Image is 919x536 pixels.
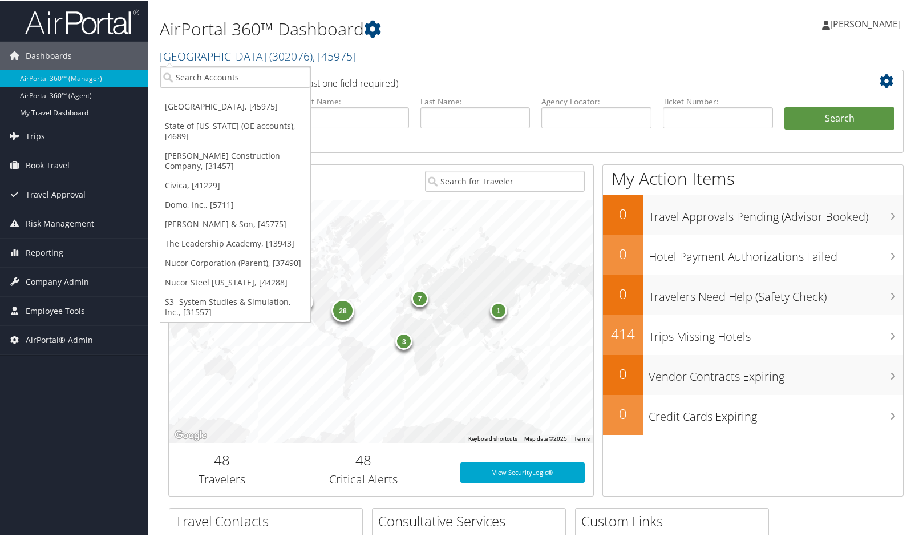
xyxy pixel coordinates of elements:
img: Google [172,427,209,442]
h2: 414 [603,323,643,342]
a: 0Travelers Need Help (Safety Check) [603,274,903,314]
input: Search for Traveler [425,170,585,191]
button: Keyboard shortcuts [468,434,517,442]
a: 0Credit Cards Expiring [603,394,903,434]
div: 7 [411,289,428,306]
span: Map data ©2025 [524,434,567,441]
span: , [ 45975 ] [313,47,356,63]
div: 1 [490,300,507,317]
span: AirPortal® Admin [26,325,93,353]
span: Travel Approval [26,179,86,208]
a: [PERSON_NAME] [822,6,912,40]
div: 9 [296,292,313,309]
span: Dashboards [26,41,72,69]
h2: Travel Contacts [175,510,362,530]
h3: Travelers Need Help (Safety Check) [649,282,903,304]
a: The Leadership Academy, [13943] [160,233,310,252]
h2: Custom Links [581,510,768,530]
h2: Airtinerary Lookup [177,71,833,90]
h3: Critical Alerts [284,470,443,486]
a: 414Trips Missing Hotels [603,314,903,354]
a: Terms (opens in new tab) [574,434,590,441]
div: 28 [331,298,354,321]
span: ( 302076 ) [269,47,313,63]
label: Ticket Number: [663,95,773,106]
label: Last Name: [420,95,531,106]
a: [GEOGRAPHIC_DATA], [45975] [160,96,310,115]
a: State of [US_STATE] (OE accounts), [4689] [160,115,310,145]
span: (at least one field required) [289,76,398,88]
h3: Trips Missing Hotels [649,322,903,344]
input: Search Accounts [160,66,310,87]
span: Company Admin [26,267,89,295]
a: S3- System Studies & Simulation, Inc., [31557] [160,291,310,321]
span: Book Travel [26,150,70,179]
span: Reporting [26,237,63,266]
h2: 0 [603,403,643,422]
h3: Vendor Contracts Expiring [649,362,903,384]
h2: Consultative Services [378,510,565,530]
a: Open this area in Google Maps (opens a new window) [172,427,209,442]
span: Trips [26,121,45,150]
h2: 0 [603,203,643,223]
h3: Credit Cards Expiring [649,402,903,424]
a: 0Travel Approvals Pending (Advisor Booked) [603,194,903,234]
div: 3 [395,332,412,349]
h3: Travel Approvals Pending (Advisor Booked) [649,202,903,224]
span: Risk Management [26,208,94,237]
a: Domo, Inc., [5711] [160,194,310,213]
h1: AirPortal 360™ Dashboard [160,16,661,40]
a: Nucor Corporation (Parent), [37490] [160,252,310,272]
h3: Travelers [177,470,266,486]
span: Employee Tools [26,296,85,324]
a: Nucor Steel [US_STATE], [44288] [160,272,310,291]
img: airportal-logo.png [25,7,139,34]
a: Civica, [41229] [160,175,310,194]
label: Agency Locator: [541,95,651,106]
h2: 0 [603,283,643,303]
h3: Hotel Payment Authorizations Failed [649,242,903,264]
h2: 0 [603,363,643,382]
a: [PERSON_NAME] Construction Company, [31457] [160,145,310,175]
button: Search [784,106,894,129]
h1: My Action Items [603,166,903,190]
label: First Name: [299,95,409,106]
a: 0Vendor Contracts Expiring [603,354,903,394]
span: [PERSON_NAME] [830,17,901,29]
h2: 0 [603,243,643,263]
a: View SecurityLogic® [460,461,585,482]
a: [GEOGRAPHIC_DATA] [160,47,356,63]
h2: 48 [284,449,443,469]
a: [PERSON_NAME] & Son, [45775] [160,213,310,233]
a: 0Hotel Payment Authorizations Failed [603,234,903,274]
h2: 48 [177,449,266,469]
